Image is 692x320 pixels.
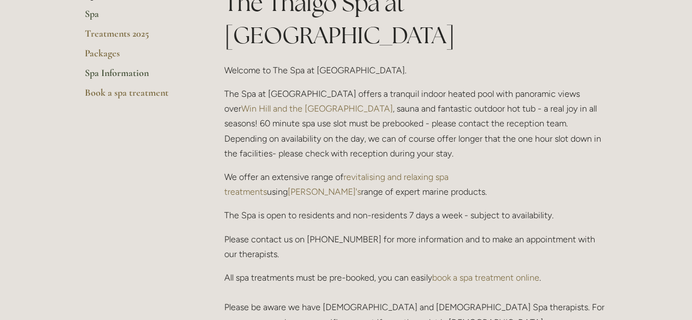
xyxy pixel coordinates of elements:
a: Spa Information [85,67,189,86]
a: Win Hill and the [GEOGRAPHIC_DATA] [241,103,393,114]
a: Book a spa treatment [85,86,189,106]
p: Please contact us on [PHONE_NUMBER] for more information and to make an appointment with our ther... [224,232,608,261]
a: Spa [85,8,189,27]
p: We offer an extensive range of using range of expert marine products. [224,170,608,199]
p: Welcome to The Spa at [GEOGRAPHIC_DATA]. [224,63,608,78]
a: Packages [85,47,189,67]
a: [PERSON_NAME]'s [288,187,361,197]
a: book a spa treatment online [432,272,539,283]
a: Treatments 2025 [85,27,189,47]
p: The Spa at [GEOGRAPHIC_DATA] offers a tranquil indoor heated pool with panoramic views over , sau... [224,86,608,161]
p: The Spa is open to residents and non-residents 7 days a week - subject to availability. [224,208,608,223]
